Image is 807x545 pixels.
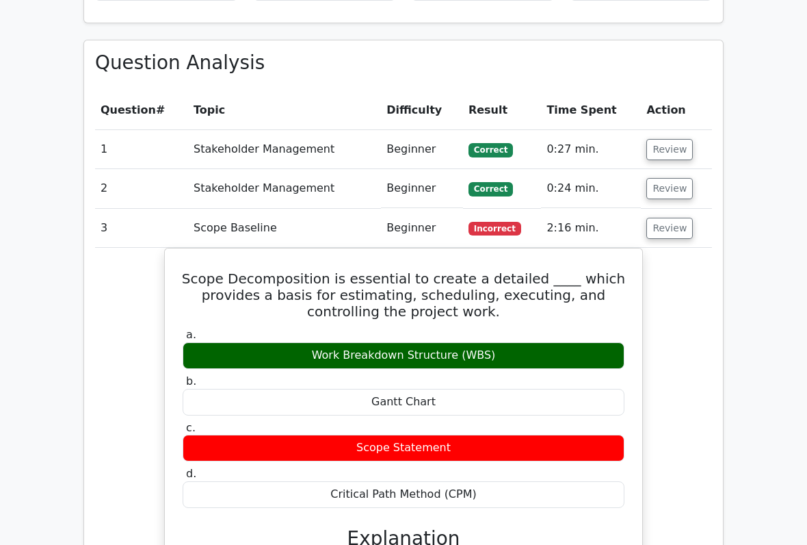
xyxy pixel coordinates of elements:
h3: Question Analysis [95,51,712,74]
td: 1 [95,130,188,169]
td: 0:24 min. [541,169,641,208]
span: Question [101,103,156,116]
td: Scope Baseline [188,209,381,248]
td: Stakeholder Management [188,130,381,169]
td: Beginner [381,130,463,169]
button: Review [646,218,693,239]
th: Time Spent [541,91,641,130]
span: Correct [468,182,513,196]
span: d. [186,467,196,480]
div: Critical Path Method (CPM) [183,481,624,508]
span: c. [186,421,196,434]
div: Scope Statement [183,435,624,461]
td: 0:27 min. [541,130,641,169]
th: Difficulty [381,91,463,130]
div: Work Breakdown Structure (WBS) [183,342,624,369]
button: Review [646,139,693,160]
td: 2:16 min. [541,209,641,248]
th: Topic [188,91,381,130]
td: Stakeholder Management [188,169,381,208]
span: Correct [468,143,513,157]
span: a. [186,328,196,341]
td: 3 [95,209,188,248]
span: Incorrect [468,222,521,236]
td: 2 [95,169,188,208]
h5: Scope Decomposition is essential to create a detailed ____ which provides a basis for estimating,... [181,270,626,320]
td: Beginner [381,209,463,248]
span: b. [186,375,196,388]
div: Gantt Chart [183,389,624,416]
button: Review [646,178,693,199]
td: Beginner [381,169,463,208]
th: Action [641,91,712,130]
th: # [95,91,188,130]
th: Result [463,91,541,130]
